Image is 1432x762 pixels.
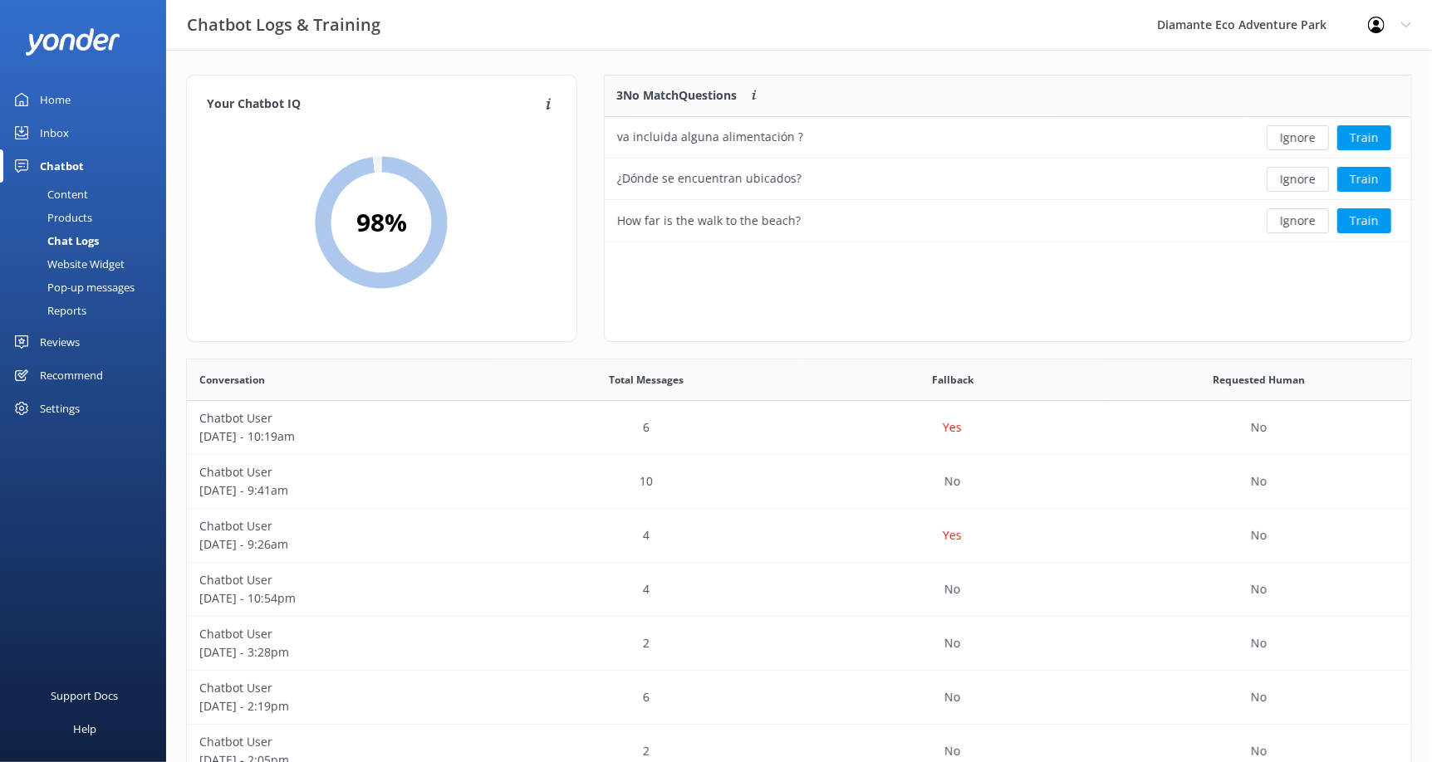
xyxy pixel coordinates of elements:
[1267,167,1329,192] button: Ignore
[187,509,1412,563] div: row
[199,697,481,716] p: [DATE] - 2:19pm
[640,472,653,491] p: 10
[356,203,407,242] h2: 98 %
[643,688,650,706] p: 6
[199,643,481,662] p: [DATE] - 3:28pm
[1251,526,1267,545] p: No
[199,625,481,643] p: Chatbot User
[10,206,166,229] a: Products
[1251,688,1267,706] p: No
[605,117,1412,159] div: row
[40,116,69,149] div: Inbox
[643,418,650,437] p: 6
[10,252,125,276] div: Website Widget
[944,580,960,598] p: No
[605,159,1412,200] div: row
[643,742,650,760] p: 2
[51,679,119,712] div: Support Docs
[187,12,380,38] h3: Chatbot Logs & Training
[617,169,802,188] div: ¿Dónde se encuentran ubicados?
[605,200,1412,242] div: row
[199,571,481,589] p: Chatbot User
[10,276,166,299] a: Pop-up messages
[40,325,80,359] div: Reviews
[10,183,88,206] div: Content
[25,28,120,56] img: yonder-white-logo.png
[617,212,801,230] div: How far is the walk to the beach?
[1267,208,1329,233] button: Ignore
[40,359,103,392] div: Recommend
[643,634,650,652] p: 2
[643,580,650,598] p: 4
[1267,125,1329,150] button: Ignore
[943,526,962,545] p: Yes
[199,481,481,500] p: [DATE] - 9:41am
[1337,125,1391,150] button: Train
[643,526,650,545] p: 4
[944,688,960,706] p: No
[199,535,481,554] p: [DATE] - 9:26am
[1251,472,1267,491] p: No
[617,128,803,146] div: va incluida alguna alimentación ?
[944,634,960,652] p: No
[10,252,166,276] a: Website Widget
[1251,580,1267,598] p: No
[609,372,684,388] span: Total Messages
[40,149,84,183] div: Chatbot
[944,472,960,491] p: No
[187,401,1412,455] div: row
[187,617,1412,671] div: row
[199,427,481,446] p: [DATE] - 10:19am
[10,229,166,252] a: Chat Logs
[199,372,265,388] span: Conversation
[1251,418,1267,437] p: No
[199,679,481,697] p: Chatbot User
[10,229,99,252] div: Chat Logs
[199,733,481,751] p: Chatbot User
[10,276,135,299] div: Pop-up messages
[10,183,166,206] a: Content
[199,463,481,481] p: Chatbot User
[187,455,1412,509] div: row
[1251,742,1267,760] p: No
[199,517,481,535] p: Chatbot User
[73,712,96,745] div: Help
[617,86,738,105] p: 3 No Match Questions
[40,83,71,116] div: Home
[1337,208,1391,233] button: Train
[932,372,973,388] span: Fallback
[207,95,541,114] h4: Your Chatbot IQ
[943,418,962,437] p: Yes
[1213,372,1305,388] span: Requested Human
[10,206,92,229] div: Products
[10,299,86,322] div: Reports
[944,742,960,760] p: No
[199,409,481,427] p: Chatbot User
[605,117,1412,242] div: grid
[40,392,80,425] div: Settings
[1337,167,1391,192] button: Train
[10,299,166,322] a: Reports
[199,589,481,608] p: [DATE] - 10:54pm
[1251,634,1267,652] p: No
[187,671,1412,725] div: row
[187,563,1412,617] div: row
